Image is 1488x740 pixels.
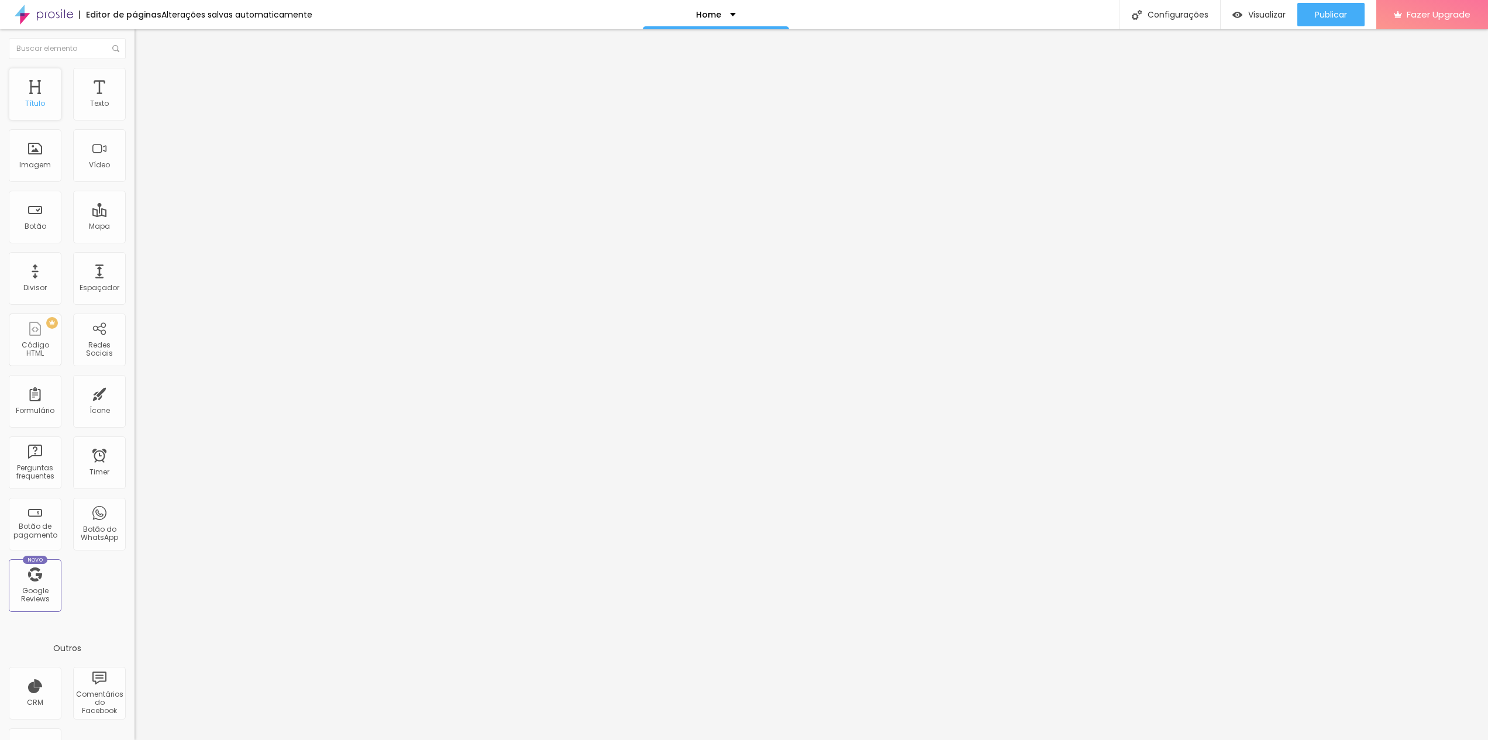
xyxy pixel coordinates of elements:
span: Visualizar [1248,10,1286,19]
img: Icone [1132,10,1142,20]
div: Editor de páginas [79,11,161,19]
div: Título [25,99,45,108]
img: view-1.svg [1232,10,1242,20]
div: Timer [89,468,109,476]
span: Fazer Upgrade [1407,9,1470,19]
div: Comentários do Facebook [76,690,122,715]
div: Formulário [16,407,54,415]
div: Redes Sociais [76,341,122,358]
img: Icone [112,45,119,52]
div: Divisor [23,284,47,292]
div: Botão de pagamento [12,522,58,539]
div: Imagem [19,161,51,169]
div: Novo [23,556,48,564]
div: Vídeo [89,161,110,169]
div: Ícone [89,407,110,415]
div: Alterações salvas automaticamente [161,11,312,19]
div: Botão [25,222,46,230]
span: Publicar [1315,10,1347,19]
div: Botão do WhatsApp [76,525,122,542]
button: Publicar [1297,3,1365,26]
div: Texto [90,99,109,108]
div: Perguntas frequentes [12,464,58,481]
div: Mapa [89,222,110,230]
div: Google Reviews [12,587,58,604]
div: Espaçador [80,284,119,292]
p: Home [696,11,721,19]
input: Buscar elemento [9,38,126,59]
button: Visualizar [1221,3,1297,26]
div: Código HTML [12,341,58,358]
iframe: Editor [135,29,1488,740]
div: CRM [27,698,43,707]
